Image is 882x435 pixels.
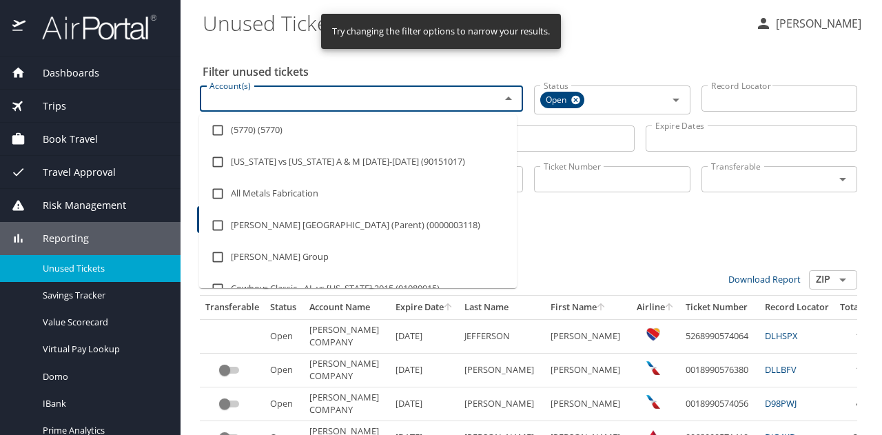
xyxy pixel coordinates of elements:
[680,354,759,387] td: 0018990576380
[199,241,517,273] li: [PERSON_NAME] Group
[304,354,390,387] td: [PERSON_NAME] COMPANY
[597,303,606,312] button: sort
[200,246,857,270] h3: 156 Results
[43,262,164,275] span: Unused Tickets
[199,114,517,146] li: (5770) (5770)
[25,65,99,81] span: Dashboards
[265,296,304,319] th: Status
[43,289,164,302] span: Savings Tracker
[43,316,164,329] span: Value Scorecard
[199,273,517,305] li: Cowboys Classic - AL vs [US_STATE] 2015 (91080915)
[304,296,390,319] th: Account Name
[631,296,680,319] th: Airline
[25,198,126,213] span: Risk Management
[459,296,545,319] th: Last Name
[772,15,861,32] p: [PERSON_NAME]
[499,89,518,108] button: Close
[332,18,550,45] div: Try changing the filter options to narrow your results.
[540,92,584,108] div: Open
[545,354,631,387] td: [PERSON_NAME]
[199,146,517,178] li: [US_STATE] vs [US_STATE] A & M [DATE]-[DATE] (90151017)
[390,319,459,353] td: [DATE]
[540,93,575,108] span: Open
[390,387,459,421] td: [DATE]
[205,301,259,314] div: Transferable
[390,354,459,387] td: [DATE]
[197,206,243,233] button: Filter
[646,327,660,341] img: Southwest Airlines
[759,296,834,319] th: Record Locator
[728,273,801,285] a: Download Report
[750,11,867,36] button: [PERSON_NAME]
[25,99,66,114] span: Trips
[680,387,759,421] td: 0018990574056
[444,303,453,312] button: sort
[12,14,27,41] img: icon-airportal.png
[265,387,304,421] td: Open
[199,178,517,210] li: All Metals Fabrication
[304,319,390,353] td: [PERSON_NAME] COMPANY
[765,330,797,342] a: DLHSPX
[43,397,164,410] span: IBank
[646,395,660,409] img: American Airlines
[43,370,164,383] span: Domo
[833,270,852,290] button: Open
[27,14,156,41] img: airportal-logo.png
[265,354,304,387] td: Open
[680,296,759,319] th: Ticket Number
[203,1,744,44] h1: Unused Tickets
[833,170,852,189] button: Open
[765,363,797,376] a: DLLBFV
[265,319,304,353] td: Open
[665,303,675,312] button: sort
[545,296,631,319] th: First Name
[545,387,631,421] td: [PERSON_NAME]
[390,296,459,319] th: Expire Date
[459,354,545,387] td: [PERSON_NAME]
[43,343,164,356] span: Virtual Pay Lookup
[646,361,660,375] img: American Airlines
[25,165,116,180] span: Travel Approval
[765,397,797,409] a: D98PWJ
[545,319,631,353] td: [PERSON_NAME]
[199,210,517,241] li: [PERSON_NAME] [GEOGRAPHIC_DATA] (Parent) (0000003118)
[459,387,545,421] td: [PERSON_NAME]
[203,61,860,83] h2: Filter unused tickets
[25,231,89,246] span: Reporting
[666,90,686,110] button: Open
[25,132,98,147] span: Book Travel
[680,319,759,353] td: 5268990574064
[304,387,390,421] td: [PERSON_NAME] COMPANY
[459,319,545,353] td: JEFFERSON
